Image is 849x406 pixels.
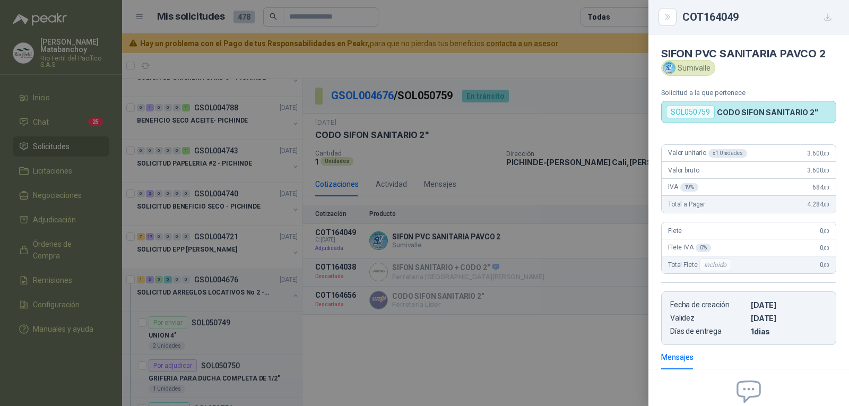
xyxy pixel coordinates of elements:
[823,185,829,191] span: ,00
[668,167,699,174] span: Valor bruto
[670,327,747,336] p: Días de entrega
[668,258,733,271] span: Total Flete
[661,47,836,60] h4: SIFON PVC SANITARIA PAVCO 2
[663,62,675,74] img: Company Logo
[820,261,829,269] span: 0
[699,258,731,271] div: Incluido
[670,314,747,323] p: Validez
[668,149,747,158] span: Valor unitario
[666,106,715,118] div: SOL050759
[812,184,829,191] span: 684
[751,300,827,309] p: [DATE]
[708,149,747,158] div: x 1 Unidades
[717,108,818,117] p: CODO SIFON SANITARIO 2"
[823,151,829,157] span: ,00
[682,8,836,25] div: COT164049
[661,351,694,363] div: Mensajes
[807,201,829,208] span: 4.284
[668,227,682,235] span: Flete
[661,11,674,23] button: Close
[807,167,829,174] span: 3.600
[823,168,829,174] span: ,00
[751,314,827,323] p: [DATE]
[823,245,829,251] span: ,00
[668,183,698,192] span: IVA
[823,228,829,234] span: ,00
[670,300,747,309] p: Fecha de creación
[823,202,829,208] span: ,00
[820,227,829,235] span: 0
[680,183,699,192] div: 19 %
[751,327,827,336] p: 1 dias
[807,150,829,157] span: 3.600
[823,262,829,268] span: ,00
[668,201,705,208] span: Total a Pagar
[820,244,829,252] span: 0
[661,60,715,76] div: Sumivalle
[668,244,711,252] span: Flete IVA
[661,89,836,97] p: Solicitud a la que pertenece
[696,244,711,252] div: 0 %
